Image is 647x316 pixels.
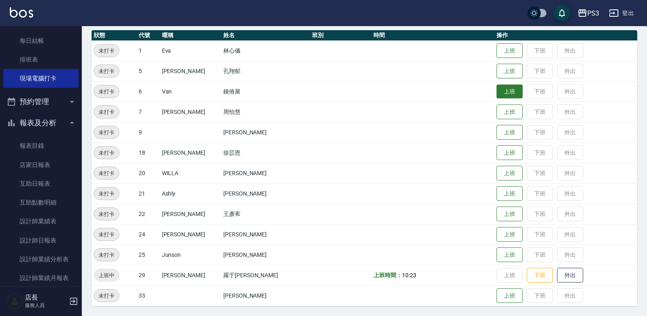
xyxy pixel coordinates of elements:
td: [PERSON_NAME] [160,224,221,245]
th: 姓名 [221,30,310,41]
h5: 店長 [25,294,67,302]
th: 狀態 [92,30,137,41]
td: 鍾侑展 [221,81,310,102]
a: 互助點數明細 [3,193,79,212]
td: 周怡慧 [221,102,310,122]
button: PS3 [574,5,602,22]
span: 未打卡 [94,149,119,157]
button: 上班 [496,288,523,303]
th: 代號 [137,30,160,41]
td: [PERSON_NAME] [160,61,221,81]
button: 上班 [496,43,523,58]
th: 暱稱 [160,30,221,41]
button: 上班 [496,125,523,140]
span: 未打卡 [94,292,119,300]
b: 上班時間： [373,272,402,278]
span: 10:23 [402,272,416,278]
button: 上班 [496,207,523,222]
td: 林心儀 [221,40,310,61]
th: 班別 [310,30,371,41]
td: 5 [137,61,160,81]
span: 未打卡 [94,47,119,55]
td: 21 [137,183,160,204]
a: 排班表 [3,50,79,69]
td: [PERSON_NAME] [221,163,310,183]
td: 6 [137,81,160,102]
td: 徐苡恩 [221,142,310,163]
a: 互助日報表 [3,174,79,193]
button: 上班 [496,85,523,99]
th: 操作 [494,30,637,41]
td: 24 [137,224,160,245]
td: [PERSON_NAME] [160,142,221,163]
td: 9 [137,122,160,142]
span: 未打卡 [94,230,119,239]
td: [PERSON_NAME] [160,265,221,285]
td: 20 [137,163,160,183]
td: 王彥寯 [221,204,310,224]
button: 上班 [496,166,523,181]
button: 上班 [496,247,523,263]
span: 未打卡 [94,67,119,76]
span: 未打卡 [94,169,119,178]
button: 上班 [496,64,523,79]
td: [PERSON_NAME] [221,122,310,142]
span: 未打卡 [94,251,119,259]
td: 羅于[PERSON_NAME] [221,265,310,285]
td: [PERSON_NAME] [221,224,310,245]
td: [PERSON_NAME] [221,183,310,204]
td: 孔翔郁 [221,61,310,81]
span: 未打卡 [94,189,119,198]
a: 設計師業績月報表 [3,269,79,287]
img: Person [7,293,23,309]
button: save [554,5,570,21]
td: [PERSON_NAME] [160,204,221,224]
span: 未打卡 [94,87,119,96]
td: [PERSON_NAME] [160,102,221,122]
td: Van [160,81,221,102]
button: 登出 [606,6,637,21]
th: 時間 [371,30,494,41]
td: 22 [137,204,160,224]
span: 未打卡 [94,210,119,218]
img: Logo [10,7,33,18]
button: 上班 [496,105,523,120]
a: 設計師業績表 [3,212,79,231]
p: 服務人員 [25,302,67,309]
span: 未打卡 [94,108,119,116]
button: 上班 [496,145,523,160]
a: 現場電腦打卡 [3,69,79,88]
button: 預約管理 [3,91,79,112]
a: 設計師業績分析表 [3,250,79,269]
td: 7 [137,102,160,122]
td: Eva [160,40,221,61]
a: 每日結帳 [3,31,79,50]
td: 25 [137,245,160,265]
td: 29 [137,265,160,285]
button: 上班 [496,186,523,201]
td: Ashly [160,183,221,204]
a: 設計師日報表 [3,231,79,250]
button: 上班 [496,227,523,242]
button: 報表及分析 [3,112,79,134]
button: 下班 [527,268,553,283]
td: Junson [160,245,221,265]
span: 未打卡 [94,128,119,137]
span: 上班中 [94,271,119,280]
button: 外出 [557,268,583,283]
a: 店家日報表 [3,156,79,174]
a: 報表目錄 [3,136,79,155]
td: WILLA [160,163,221,183]
td: [PERSON_NAME] [221,285,310,306]
div: PS3 [587,8,599,18]
td: 1 [137,40,160,61]
td: 18 [137,142,160,163]
td: 33 [137,285,160,306]
td: [PERSON_NAME] [221,245,310,265]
